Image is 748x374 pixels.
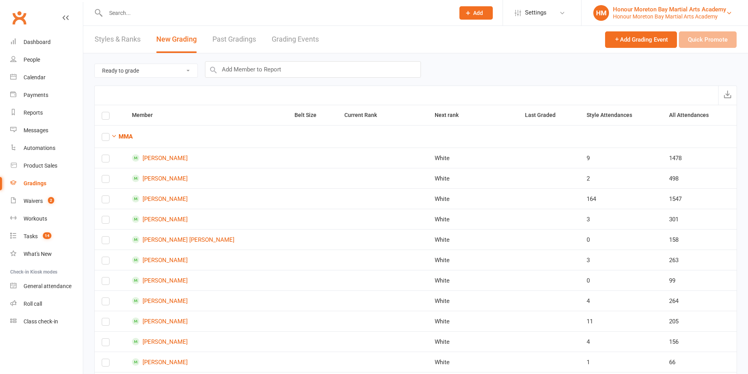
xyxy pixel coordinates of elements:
td: 4 [580,331,662,352]
a: Calendar [10,69,83,86]
th: Select all [95,105,125,125]
a: Tasks 14 [10,228,83,245]
td: White [428,148,518,168]
th: Current Rank [337,105,428,125]
a: [PERSON_NAME] [132,317,280,325]
th: Style Attendances [580,105,662,125]
td: 9 [580,148,662,168]
div: Automations [24,145,55,151]
div: Honour Moreton Bay Martial Arts Academy [613,13,726,20]
td: 263 [662,250,737,270]
a: New Grading [156,26,197,53]
a: Gradings [10,175,83,192]
a: [PERSON_NAME] [PERSON_NAME] [132,236,280,243]
div: Product Sales [24,162,57,169]
span: Add [473,10,483,16]
a: Waivers 2 [10,192,83,210]
a: [PERSON_NAME] [132,256,280,264]
button: Add [459,6,493,20]
div: Waivers [24,198,43,204]
input: Add Member to Report [205,61,421,78]
div: Payments [24,92,48,98]
td: White [428,311,518,331]
span: 2 [48,197,54,204]
td: 3 [580,209,662,229]
div: Gradings [24,180,46,186]
td: White [428,290,518,311]
th: Next rank [428,105,518,125]
a: [PERSON_NAME] [132,215,280,223]
th: Member [125,105,287,125]
button: MMA [111,132,133,141]
td: 99 [662,270,737,290]
td: 301 [662,209,737,229]
a: [PERSON_NAME] [132,195,280,203]
div: Honour Moreton Bay Martial Arts Academy [613,6,726,13]
div: General attendance [24,283,71,289]
td: White [428,188,518,209]
div: Calendar [24,74,46,80]
td: 4 [580,290,662,311]
td: 158 [662,229,737,250]
a: Roll call [10,295,83,313]
div: Tasks [24,233,38,239]
a: Styles & Ranks [95,26,141,53]
td: 498 [662,168,737,188]
a: [PERSON_NAME] [132,175,280,182]
input: Search... [103,7,449,18]
div: HM [593,5,609,21]
a: [PERSON_NAME] [132,338,280,345]
td: 164 [580,188,662,209]
td: White [428,270,518,290]
td: White [428,168,518,188]
td: 66 [662,352,737,372]
td: 11 [580,311,662,331]
a: Clubworx [9,8,29,27]
strong: MMA [119,133,133,140]
span: Settings [525,4,547,22]
a: Workouts [10,210,83,228]
div: Class check-in [24,318,58,325]
a: General attendance kiosk mode [10,277,83,295]
td: 264 [662,290,737,311]
div: Messages [24,127,48,133]
td: 1547 [662,188,737,209]
a: Dashboard [10,33,83,51]
a: Class kiosk mode [10,313,83,330]
div: Dashboard [24,39,51,45]
a: Grading Events [272,26,319,53]
a: Past Gradings [212,26,256,53]
td: White [428,229,518,250]
td: White [428,352,518,372]
th: Belt Size [287,105,337,125]
td: White [428,209,518,229]
a: Payments [10,86,83,104]
a: People [10,51,83,69]
div: What's New [24,251,52,257]
span: Add Grading Event [614,36,668,43]
div: Reports [24,109,43,116]
td: 156 [662,331,737,352]
a: [PERSON_NAME] [132,358,280,366]
a: Messages [10,122,83,139]
div: Workouts [24,215,47,222]
td: 0 [580,270,662,290]
td: 3 [580,250,662,270]
td: 1 [580,352,662,372]
a: [PERSON_NAME] [132,154,280,162]
a: [PERSON_NAME] [132,277,280,284]
td: 1478 [662,148,737,168]
a: Automations [10,139,83,157]
span: 14 [43,232,51,239]
button: Add Grading Event [605,31,677,48]
a: Reports [10,104,83,122]
td: White [428,250,518,270]
div: People [24,57,40,63]
td: 2 [580,168,662,188]
a: Product Sales [10,157,83,175]
td: White [428,331,518,352]
div: Roll call [24,301,42,307]
th: Last Graded [518,105,580,125]
a: What's New [10,245,83,263]
td: 205 [662,311,737,331]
